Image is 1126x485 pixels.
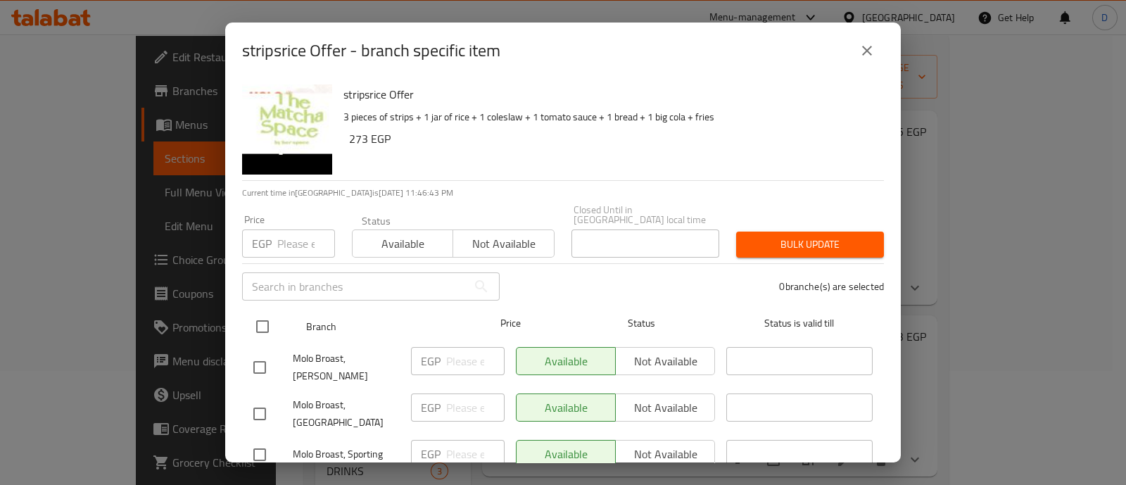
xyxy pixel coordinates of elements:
[726,315,873,332] span: Status is valid till
[352,229,453,258] button: Available
[306,318,453,336] span: Branch
[779,279,884,294] p: 0 branche(s) are selected
[343,84,873,104] h6: stripsrice Offer
[242,39,500,62] h2: stripsrice Offer - branch specific item
[277,229,335,258] input: Please enter price
[242,84,332,175] img: stripsrice Offer
[747,236,873,253] span: Bulk update
[293,446,400,463] span: Molo Broast, Sporting
[464,315,557,332] span: Price
[421,399,441,416] p: EGP
[358,234,448,254] span: Available
[293,396,400,432] span: Molo Broast, [GEOGRAPHIC_DATA]
[453,229,554,258] button: Not available
[446,347,505,375] input: Please enter price
[736,232,884,258] button: Bulk update
[446,440,505,468] input: Please enter price
[349,129,873,149] h6: 273 EGP
[242,187,884,199] p: Current time in [GEOGRAPHIC_DATA] is [DATE] 11:46:43 PM
[446,393,505,422] input: Please enter price
[242,272,467,301] input: Search in branches
[459,234,548,254] span: Not available
[293,350,400,385] span: Molo Broast, [PERSON_NAME]
[850,34,884,68] button: close
[343,108,873,126] p: 3 pieces of strips + 1 jar of rice + 1 coleslaw + 1 tomato sauce + 1 bread + 1 big cola + fries
[421,446,441,462] p: EGP
[421,353,441,370] p: EGP
[252,235,272,252] p: EGP
[569,315,715,332] span: Status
